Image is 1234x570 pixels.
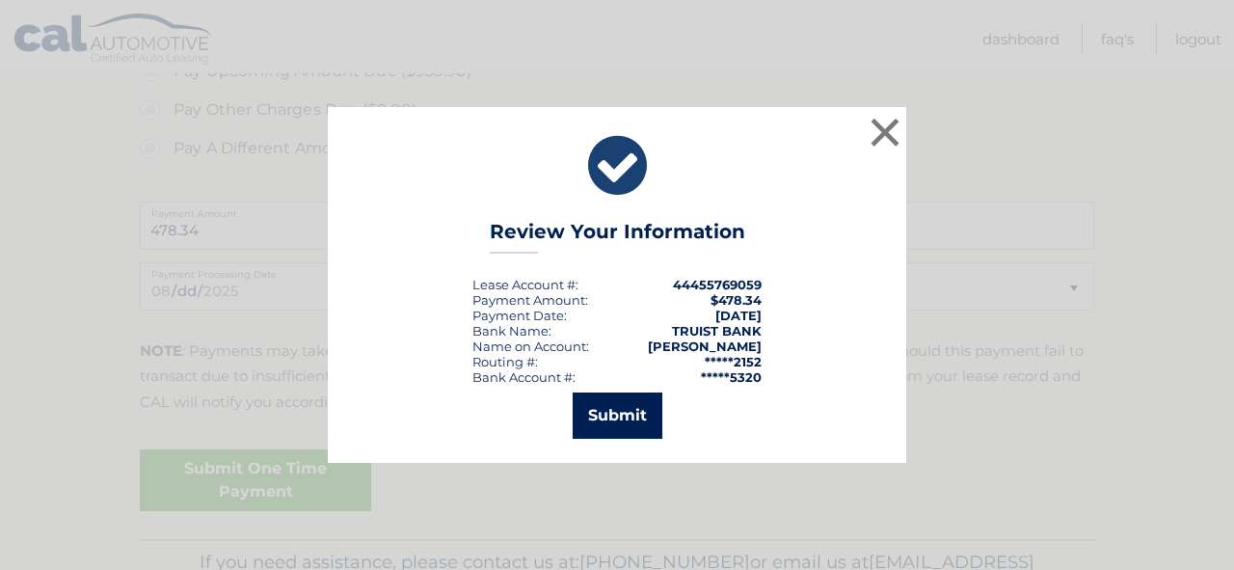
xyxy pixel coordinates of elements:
strong: 44455769059 [673,277,762,292]
strong: TRUIST BANK [672,323,762,339]
span: Payment Date [472,308,564,323]
div: Routing #: [472,354,538,369]
button: × [866,113,904,151]
button: Submit [573,393,662,439]
div: Bank Name: [472,323,551,339]
div: Name on Account: [472,339,589,354]
span: $478.34 [711,292,762,308]
h3: Review Your Information [490,220,745,254]
div: Bank Account #: [472,369,576,385]
strong: [PERSON_NAME] [648,339,762,354]
div: Lease Account #: [472,277,578,292]
div: : [472,308,567,323]
div: Payment Amount: [472,292,588,308]
span: [DATE] [715,308,762,323]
